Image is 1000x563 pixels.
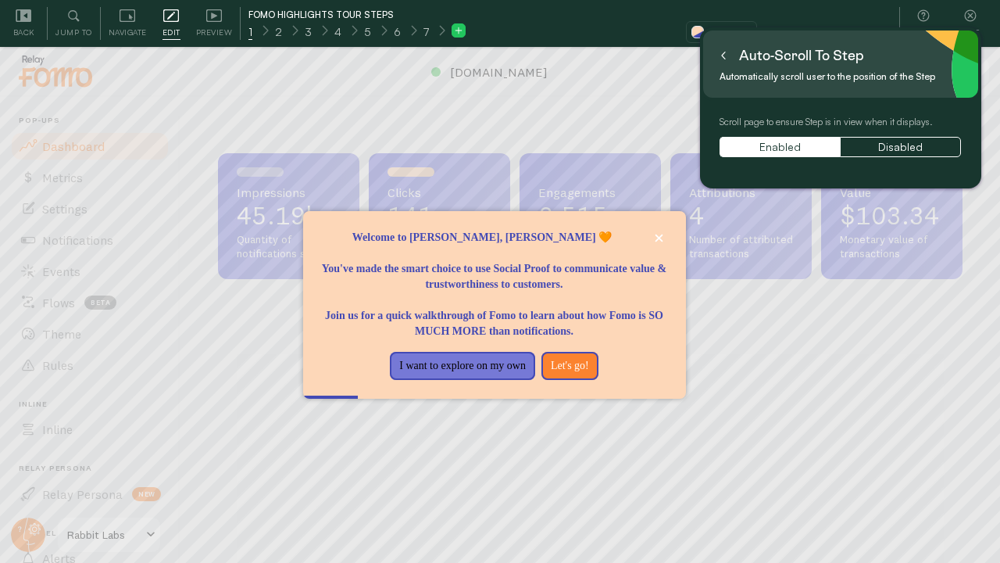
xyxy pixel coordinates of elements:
button: I want to explore on my own [390,352,535,380]
p: Welcome to [PERSON_NAME], [PERSON_NAME] 🧡 [322,230,667,246]
button: close, [651,230,667,246]
button: Let's go! [541,352,598,380]
div: Welcome to Fomo, Ryan Abbott 🧡You&amp;#39;ve made the smart choice to use Social Proof to communi... [303,211,686,399]
p: You've made the smart choice to use Social Proof to communicate value & trustworthiness to custom... [322,246,667,292]
p: Join us for a quick walkthrough of Fomo to learn about how Fomo is SO MUCH MORE than notifications. [322,292,667,339]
